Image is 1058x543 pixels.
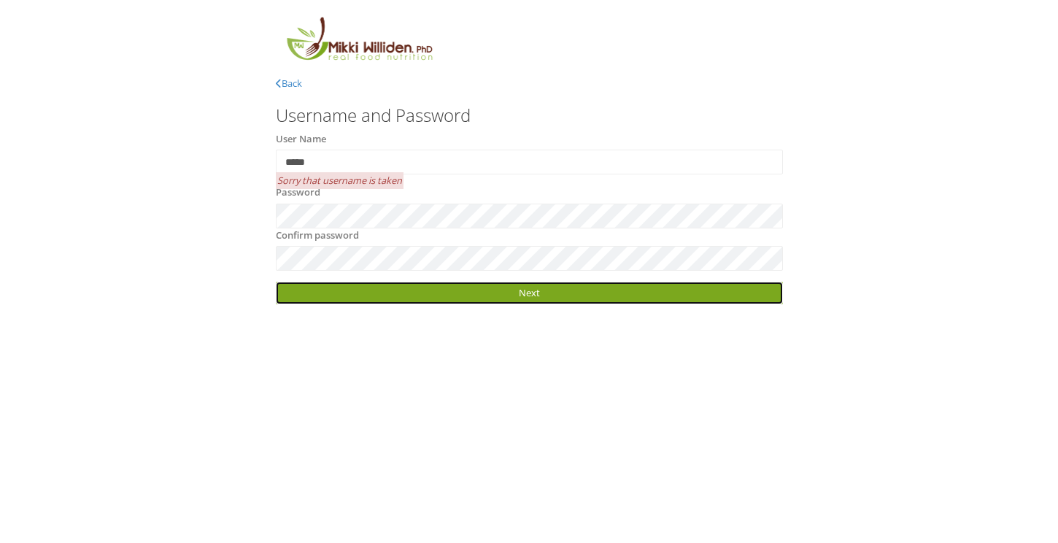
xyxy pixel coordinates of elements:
[276,282,783,304] a: Next
[276,228,359,243] label: Confirm password
[276,106,783,125] h3: Username and Password
[276,185,320,200] label: Password
[276,15,442,69] img: MikkiLogoMain.png
[276,77,302,90] a: Back
[276,172,403,189] span: Sorry that username is taken
[276,132,326,147] label: User Name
